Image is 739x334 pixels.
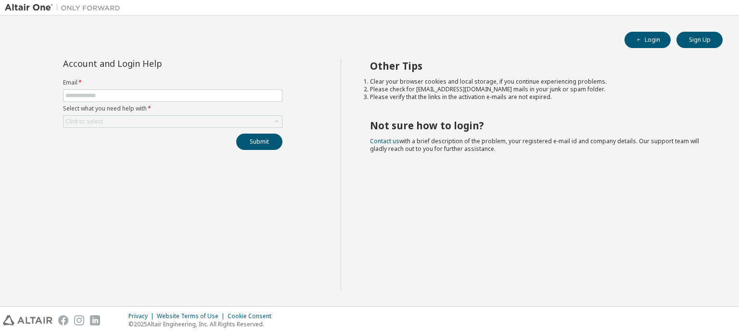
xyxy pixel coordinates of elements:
[63,105,282,112] label: Select what you need help with
[128,312,157,320] div: Privacy
[228,312,277,320] div: Cookie Consent
[370,60,706,72] h2: Other Tips
[370,78,706,86] li: Clear your browser cookies and local storage, if you continue experiencing problems.
[624,32,671,48] button: Login
[64,116,282,127] div: Click to select
[676,32,723,48] button: Sign Up
[370,86,706,93] li: Please check for [EMAIL_ADDRESS][DOMAIN_NAME] mails in your junk or spam folder.
[63,60,239,67] div: Account and Login Help
[370,137,399,145] a: Contact us
[3,315,52,325] img: altair_logo.svg
[65,118,103,125] div: Click to select
[63,79,282,87] label: Email
[370,93,706,101] li: Please verify that the links in the activation e-mails are not expired.
[370,119,706,132] h2: Not sure how to login?
[74,315,84,325] img: instagram.svg
[5,3,125,12] img: Altair One
[236,134,282,150] button: Submit
[58,315,68,325] img: facebook.svg
[128,320,277,328] p: © 2025 Altair Engineering, Inc. All Rights Reserved.
[157,312,228,320] div: Website Terms of Use
[90,315,100,325] img: linkedin.svg
[370,137,699,153] span: with a brief description of the problem, your registered e-mail id and company details. Our suppo...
